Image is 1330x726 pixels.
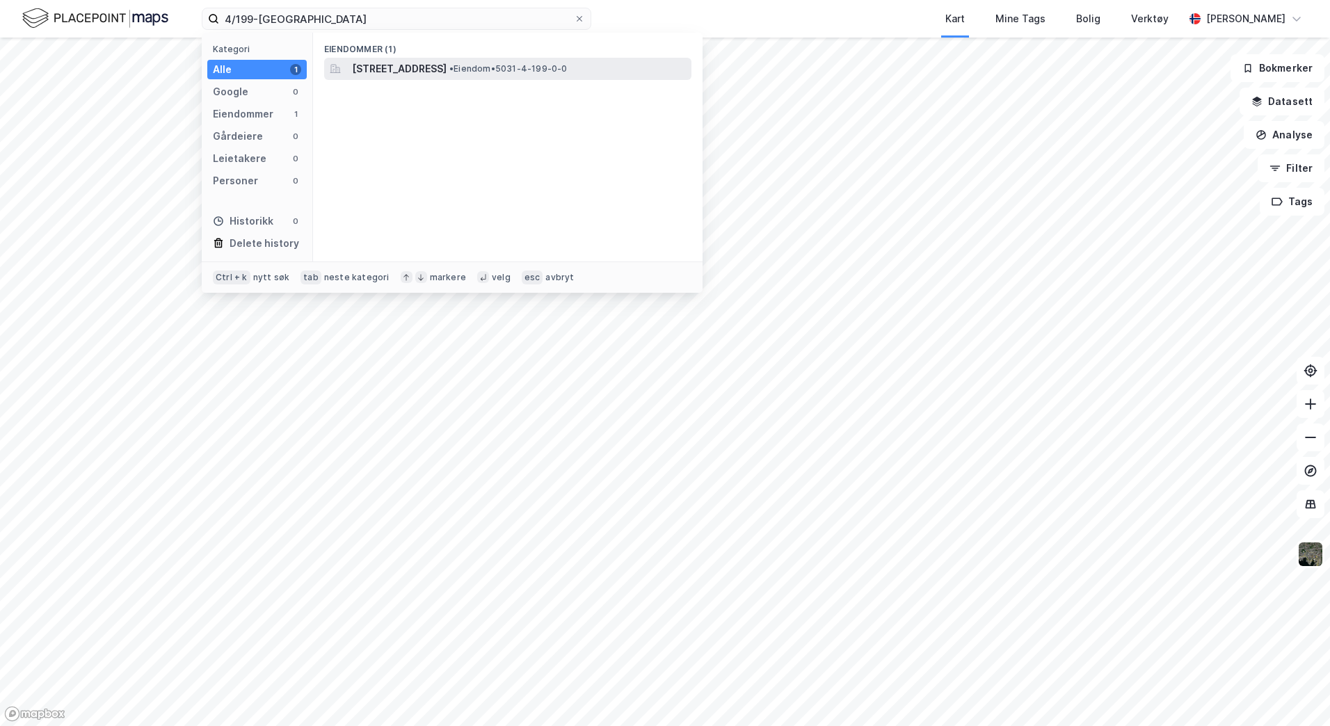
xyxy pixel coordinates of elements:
div: Kategori [213,44,307,54]
div: Delete history [230,235,299,252]
input: Søk på adresse, matrikkel, gårdeiere, leietakere eller personer [219,8,574,29]
div: Leietakere [213,150,266,167]
div: 1 [290,108,301,120]
div: 0 [290,86,301,97]
iframe: Chat Widget [1260,659,1330,726]
div: Bolig [1076,10,1100,27]
div: Historikk [213,213,273,229]
div: Verktøy [1131,10,1169,27]
div: avbryt [545,272,574,283]
div: Kontrollprogram for chat [1260,659,1330,726]
div: velg [492,272,511,283]
button: Tags [1260,188,1324,216]
button: Datasett [1240,88,1324,115]
button: Bokmerker [1231,54,1324,82]
div: Alle [213,61,232,78]
div: markere [430,272,466,283]
div: Eiendommer (1) [313,33,703,58]
div: tab [301,271,321,284]
div: 0 [290,175,301,186]
span: Eiendom • 5031-4-199-0-0 [449,63,568,74]
div: 0 [290,131,301,142]
button: Filter [1258,154,1324,182]
a: Mapbox homepage [4,706,65,722]
div: 1 [290,64,301,75]
div: nytt søk [253,272,290,283]
div: [PERSON_NAME] [1206,10,1285,27]
span: [STREET_ADDRESS] [352,60,447,77]
div: Google [213,83,248,100]
div: Gårdeiere [213,128,263,145]
div: Eiendommer [213,106,273,122]
div: 0 [290,216,301,227]
div: Ctrl + k [213,271,250,284]
div: Mine Tags [995,10,1045,27]
img: logo.f888ab2527a4732fd821a326f86c7f29.svg [22,6,168,31]
div: neste kategori [324,272,390,283]
span: • [449,63,454,74]
img: 9k= [1297,541,1324,567]
button: Analyse [1244,121,1324,149]
div: Kart [945,10,965,27]
div: esc [522,271,543,284]
div: Personer [213,172,258,189]
div: 0 [290,153,301,164]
